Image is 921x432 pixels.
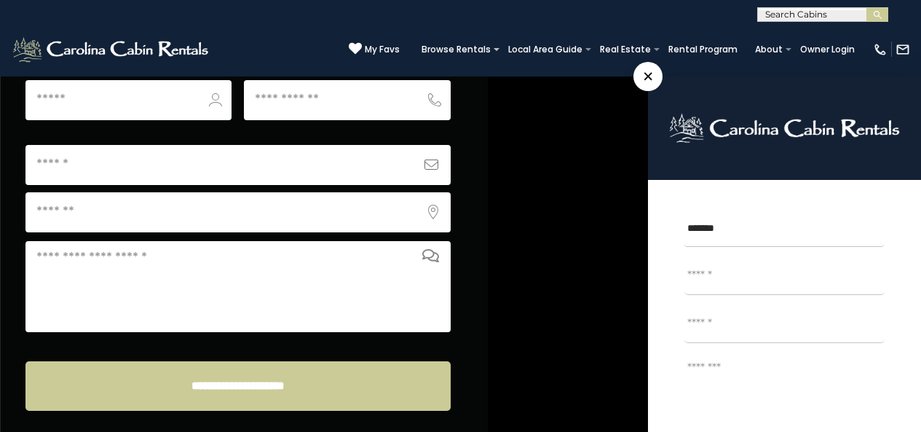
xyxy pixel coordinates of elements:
[748,39,790,60] a: About
[661,39,745,60] a: Rental Program
[414,39,498,60] a: Browse Rentals
[793,39,862,60] a: Owner Login
[349,42,400,57] a: My Favs
[633,62,663,91] span: ×
[501,39,590,60] a: Local Area Guide
[896,42,910,57] img: mail-regular-white.png
[669,113,900,144] img: logo
[873,42,888,57] img: phone-regular-white.png
[365,43,400,56] span: My Favs
[593,39,658,60] a: Real Estate
[11,35,213,64] img: White-1-2.png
